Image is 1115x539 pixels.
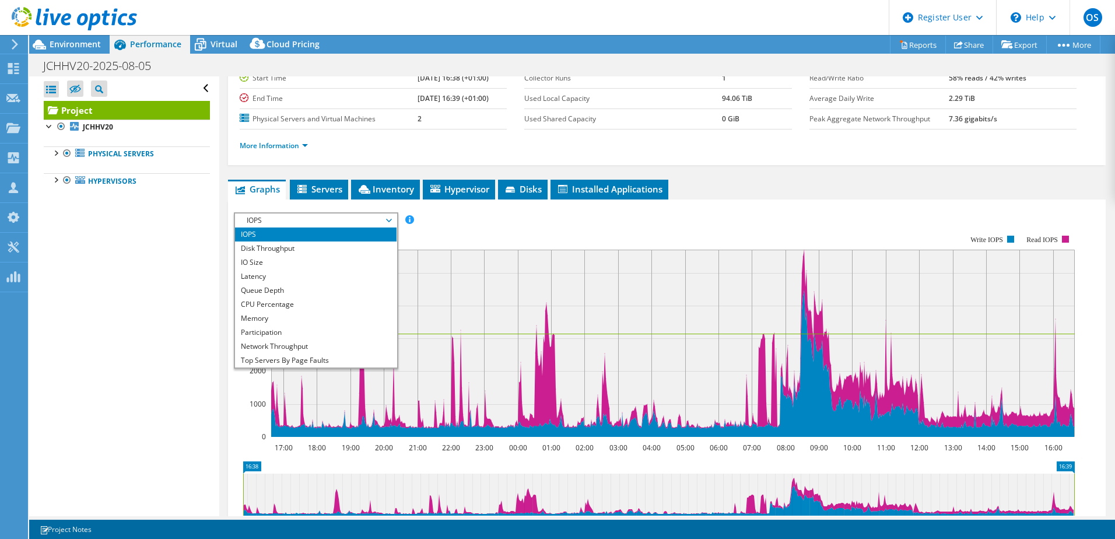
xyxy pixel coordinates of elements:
[44,120,210,135] a: JCHHV20
[38,60,169,72] h1: JCHHV20-2025-08-05
[809,113,949,125] label: Peak Aggregate Network Throughput
[83,122,113,132] b: JCHHV20
[235,353,397,367] li: Top Servers By Page Faults
[809,443,828,453] text: 09:00
[809,93,949,104] label: Average Daily Write
[235,283,397,297] li: Queue Depth
[722,93,752,103] b: 94.06 TiB
[250,399,266,409] text: 1000
[890,36,946,54] a: Reports
[1044,443,1062,453] text: 16:00
[374,443,392,453] text: 20:00
[575,443,593,453] text: 02:00
[418,93,489,103] b: [DATE] 16:39 (+01:00)
[524,72,722,84] label: Collector Runs
[642,443,660,453] text: 04:00
[910,443,928,453] text: 12:00
[418,73,489,83] b: [DATE] 16:38 (+01:00)
[240,113,418,125] label: Physical Servers and Virtual Machines
[949,114,997,124] b: 7.36 gigabits/s
[542,443,560,453] text: 01:00
[709,443,727,453] text: 06:00
[993,36,1047,54] a: Export
[31,522,100,537] a: Project Notes
[235,325,397,339] li: Participation
[843,443,861,453] text: 10:00
[742,443,760,453] text: 07:00
[44,101,210,120] a: Project
[240,72,418,84] label: Start Time
[1046,36,1100,54] a: More
[267,38,320,50] span: Cloud Pricing
[1011,12,1021,23] svg: \n
[509,443,527,453] text: 00:00
[240,141,308,150] a: More Information
[970,236,1003,244] text: Write IOPS
[234,183,280,195] span: Graphs
[1026,236,1058,244] text: Read IOPS
[240,93,418,104] label: End Time
[722,114,739,124] b: 0 GiB
[876,443,895,453] text: 11:00
[949,73,1026,83] b: 58% reads / 42% writes
[44,146,210,162] a: Physical Servers
[235,242,397,256] li: Disk Throughput
[235,339,397,353] li: Network Throughput
[250,366,266,376] text: 2000
[235,269,397,283] li: Latency
[945,36,993,54] a: Share
[776,443,794,453] text: 08:00
[524,93,722,104] label: Used Local Capacity
[977,443,995,453] text: 14:00
[357,183,414,195] span: Inventory
[274,443,292,453] text: 17:00
[211,38,237,50] span: Virtual
[235,311,397,325] li: Memory
[418,114,422,124] b: 2
[504,183,542,195] span: Disks
[1010,443,1028,453] text: 15:00
[50,38,101,50] span: Environment
[341,443,359,453] text: 19:00
[944,443,962,453] text: 13:00
[676,443,694,453] text: 05:00
[609,443,627,453] text: 03:00
[722,73,726,83] b: 1
[524,113,722,125] label: Used Shared Capacity
[235,256,397,269] li: IO Size
[429,183,489,195] span: Hypervisor
[441,443,460,453] text: 22:00
[475,443,493,453] text: 23:00
[235,228,397,242] li: IOPS
[949,93,975,103] b: 2.29 TiB
[556,183,662,195] span: Installed Applications
[307,443,325,453] text: 18:00
[1084,8,1102,27] span: OS
[44,173,210,188] a: Hypervisors
[235,297,397,311] li: CPU Percentage
[296,183,342,195] span: Servers
[809,72,949,84] label: Read/Write Ratio
[408,443,426,453] text: 21:00
[130,38,181,50] span: Performance
[262,432,266,442] text: 0
[241,213,391,228] span: IOPS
